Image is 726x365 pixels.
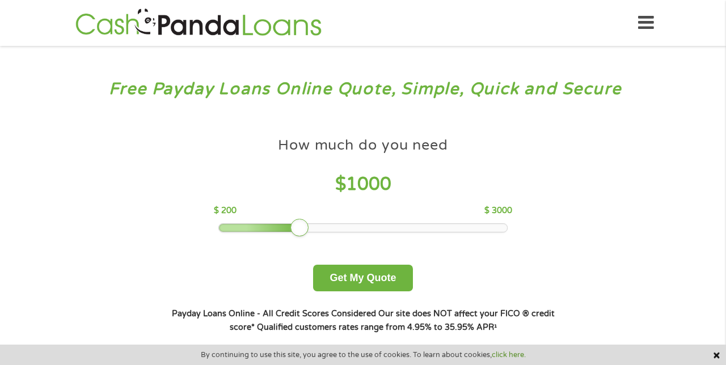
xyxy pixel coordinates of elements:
[214,205,237,217] p: $ 200
[201,351,526,359] span: By continuing to use this site, you agree to the use of cookies. To learn about cookies,
[313,265,412,291] button: Get My Quote
[33,79,694,100] h3: Free Payday Loans Online Quote, Simple, Quick and Secure
[346,173,391,195] span: 1000
[214,173,512,196] h4: $
[278,136,448,155] h4: How much do you need
[172,309,376,319] strong: Payday Loans Online - All Credit Scores Considered
[484,205,512,217] p: $ 3000
[257,322,497,332] strong: Qualified customers rates range from 4.95% to 35.95% APR¹
[492,350,526,359] a: click here.
[72,7,325,39] img: GetLoanNow Logo
[230,309,555,332] strong: Our site does NOT affect your FICO ® credit score*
